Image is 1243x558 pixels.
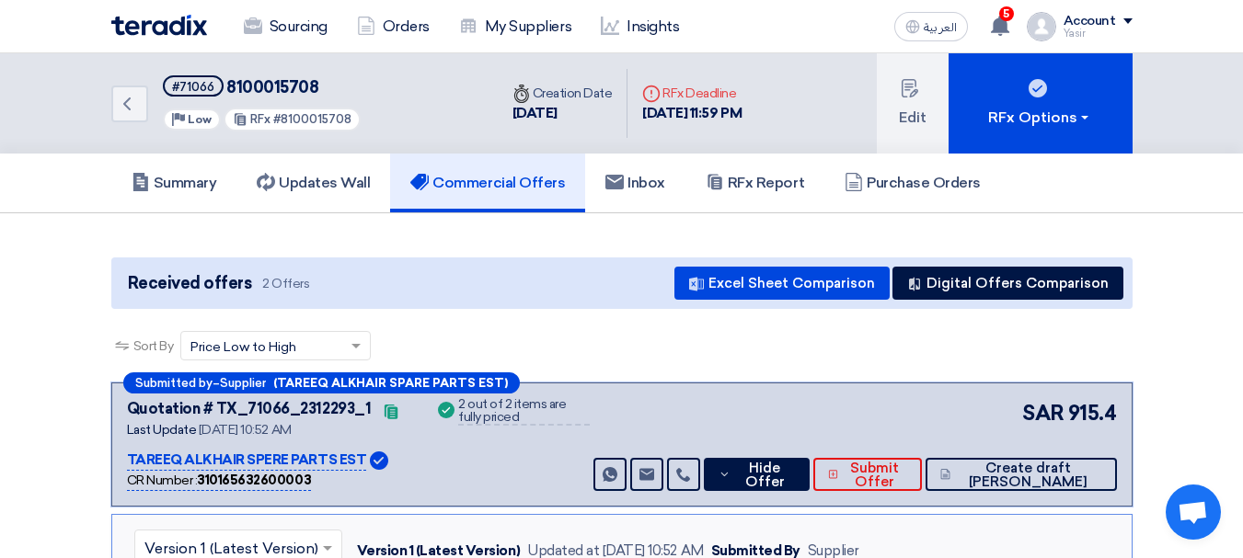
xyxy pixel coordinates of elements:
div: Yasir [1064,28,1133,39]
div: [DATE] 11:59 PM [642,103,742,124]
span: 8100015708 [226,77,318,97]
span: Last Update [127,422,197,438]
span: SAR [1022,398,1065,428]
a: Updates Wall [236,154,390,212]
span: Create draft [PERSON_NAME] [955,461,1102,489]
h5: Commercial Offers [410,174,565,192]
a: Inbox [585,154,685,212]
span: RFx [250,112,270,126]
h5: Purchase Orders [845,174,981,192]
h5: Updates Wall [257,174,370,192]
a: Insights [586,6,694,47]
a: RFx Report [685,154,824,212]
button: RFx Options [949,53,1133,154]
span: [DATE] 10:52 AM [199,422,292,438]
button: Digital Offers Comparison [892,267,1123,300]
button: Hide Offer [704,458,810,491]
button: Excel Sheet Comparison [674,267,890,300]
span: Low [188,113,212,126]
span: 2 Offers [262,275,309,292]
h5: 8100015708 [163,75,362,98]
span: Supplier [220,377,266,389]
h5: Summary [132,174,217,192]
span: Submit Offer [843,461,907,489]
span: Submitted by [135,377,213,389]
div: [DATE] [512,103,613,124]
div: Account [1064,14,1116,29]
button: العربية [894,12,968,41]
span: Sort By [133,336,174,356]
span: 5 [999,6,1014,21]
span: Received offers [128,271,252,296]
h5: RFx Report [706,174,804,192]
span: Hide Offer [735,461,795,489]
h5: Inbox [605,174,665,192]
div: – [123,372,520,393]
div: #71066 [172,81,214,93]
div: Creation Date [512,84,613,103]
button: Submit Offer [813,458,922,491]
span: العربية [924,21,957,34]
img: profile_test.png [1027,12,1056,41]
span: #8100015708 [273,112,351,126]
div: Open chat [1166,484,1221,540]
a: Commercial Offers [390,154,585,212]
img: Teradix logo [111,15,207,36]
span: 915.4 [1068,398,1117,428]
div: CR Number : [127,471,312,491]
div: Quotation # TX_71066_2312293_1 [127,398,372,420]
div: RFx Options [988,107,1092,129]
a: Summary [111,154,237,212]
button: Create draft [PERSON_NAME] [926,458,1117,491]
span: Price Low to High [190,337,296,357]
p: TAREEQ ALKHAIR SPERE PARTS EST [127,450,367,472]
button: Edit [877,53,949,154]
a: Orders [342,6,444,47]
a: Sourcing [229,6,342,47]
a: My Suppliers [444,6,586,47]
div: RFx Deadline [642,84,742,103]
b: 310165632600003 [197,473,311,488]
b: (TAREEQ ALKHAIR SPARE PARTS EST) [273,377,508,389]
div: 2 out of 2 items are fully priced [458,398,590,426]
a: Purchase Orders [824,154,1001,212]
img: Verified Account [370,451,388,470]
